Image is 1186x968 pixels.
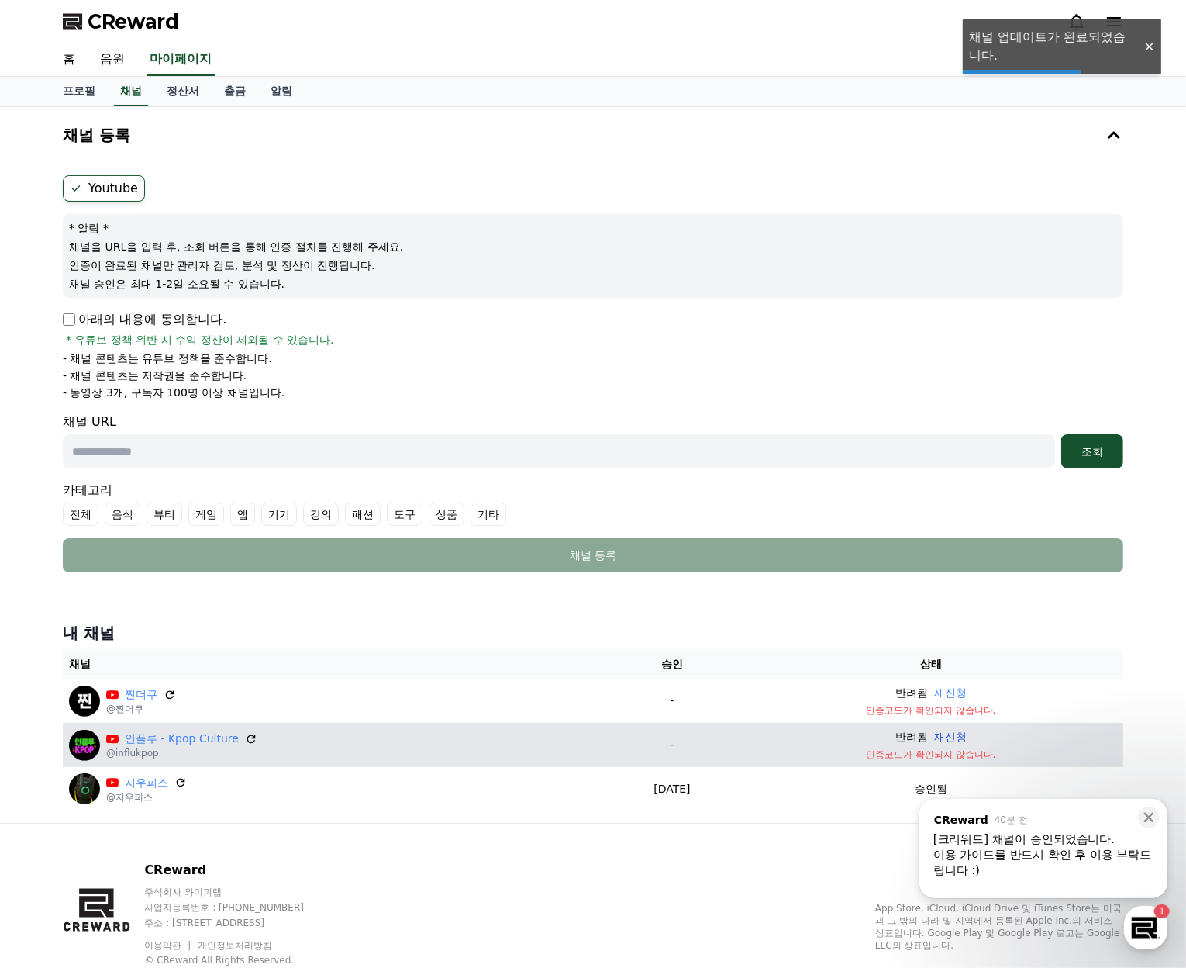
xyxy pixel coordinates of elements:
p: @지우피스 [106,791,187,804]
label: 도구 [387,503,422,526]
a: 프로필 [50,77,108,106]
button: 조회 [1061,434,1123,468]
p: - [612,693,732,709]
a: 정산서 [154,77,212,106]
p: 인증코드가 확인되지 않습니다. [745,748,1117,761]
p: App Store, iCloud, iCloud Drive 및 iTunes Store는 미국과 그 밖의 나라 및 지역에서 등록된 Apple Inc.의 서비스 상표입니다. Goo... [875,902,1123,952]
a: 채널 [114,77,148,106]
a: 이용약관 [144,940,193,951]
p: 주소 : [STREET_ADDRESS] [144,917,333,929]
p: 주식회사 와이피랩 [144,886,333,898]
div: 카테고리 [63,481,1123,526]
a: 인플루 - Kpop Culture [125,731,239,747]
div: 채널 URL [63,413,1123,468]
h4: 채널 등록 [63,126,130,143]
a: 홈 [5,492,102,531]
p: 사업자등록번호 : [PHONE_NUMBER] [144,901,333,914]
h4: 내 채널 [63,622,1123,644]
label: 기기 [261,503,297,526]
label: 게임 [188,503,224,526]
span: 1 [157,491,163,503]
p: - [612,737,732,753]
p: - 동영상 3개, 구독자 100명 이상 채널입니다. [63,385,284,400]
a: 홈 [50,43,88,76]
a: 개인정보처리방침 [198,940,272,951]
a: 출금 [212,77,258,106]
p: [DATE] [612,781,732,797]
label: 음식 [105,503,140,526]
p: © CReward All Rights Reserved. [144,954,333,966]
button: 채널 등록 [57,113,1129,157]
a: 지우피스 [125,775,168,791]
a: 찐더쿠 [125,686,157,703]
span: CReward [88,9,179,34]
div: 채널 등록 [94,548,1092,563]
th: 상태 [739,650,1123,679]
a: 1대화 [102,492,200,531]
p: 인증코드가 확인되지 않습니다. [745,704,1117,717]
label: 기타 [471,503,506,526]
p: - 채널 콘텐츠는 유튜브 정책을 준수합니다. [63,351,272,366]
span: * 유튜브 정책 위반 시 수익 정산이 제외될 수 있습니다. [66,332,334,347]
label: 패션 [345,503,381,526]
a: 알림 [258,77,305,106]
span: 설정 [240,515,258,527]
a: 설정 [200,492,298,531]
th: 채널 [63,650,605,679]
p: 채널 승인은 최대 1-2일 소요될 수 있습니다. [69,276,1117,292]
a: 마이페이지 [147,43,215,76]
a: CReward [63,9,179,34]
label: 전체 [63,503,98,526]
label: 뷰티 [147,503,182,526]
p: 채널을 URL을 입력 후, 조회 버튼을 통해 인증 절차를 진행해 주세요. [69,239,1117,254]
p: 인증이 완료된 채널만 관리자 검토, 분석 및 정산이 진행됩니다. [69,258,1117,273]
label: 강의 [303,503,339,526]
p: 승인됨 [915,781,947,797]
img: 찐더쿠 [69,686,100,717]
div: 조회 [1067,444,1117,459]
label: 앱 [230,503,255,526]
img: 인플루 - Kpop Culture [69,730,100,761]
p: 반려됨 [895,685,928,701]
th: 승인 [605,650,738,679]
p: 반려됨 [895,729,928,745]
img: 지우피스 [69,773,100,804]
span: 홈 [49,515,58,527]
p: - 채널 콘텐츠는 저작권을 준수합니다. [63,368,247,383]
p: 아래의 내용에 동의합니다. [63,310,226,329]
button: 채널 등록 [63,538,1123,572]
p: @찐더쿠 [106,703,176,715]
label: 상품 [429,503,464,526]
button: 재신청 [934,685,967,701]
p: CReward [144,861,333,880]
label: Youtube [63,175,145,202]
button: 재신청 [934,729,967,745]
p: @influkpop [106,747,257,759]
span: 대화 [142,516,160,528]
a: 음원 [88,43,137,76]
